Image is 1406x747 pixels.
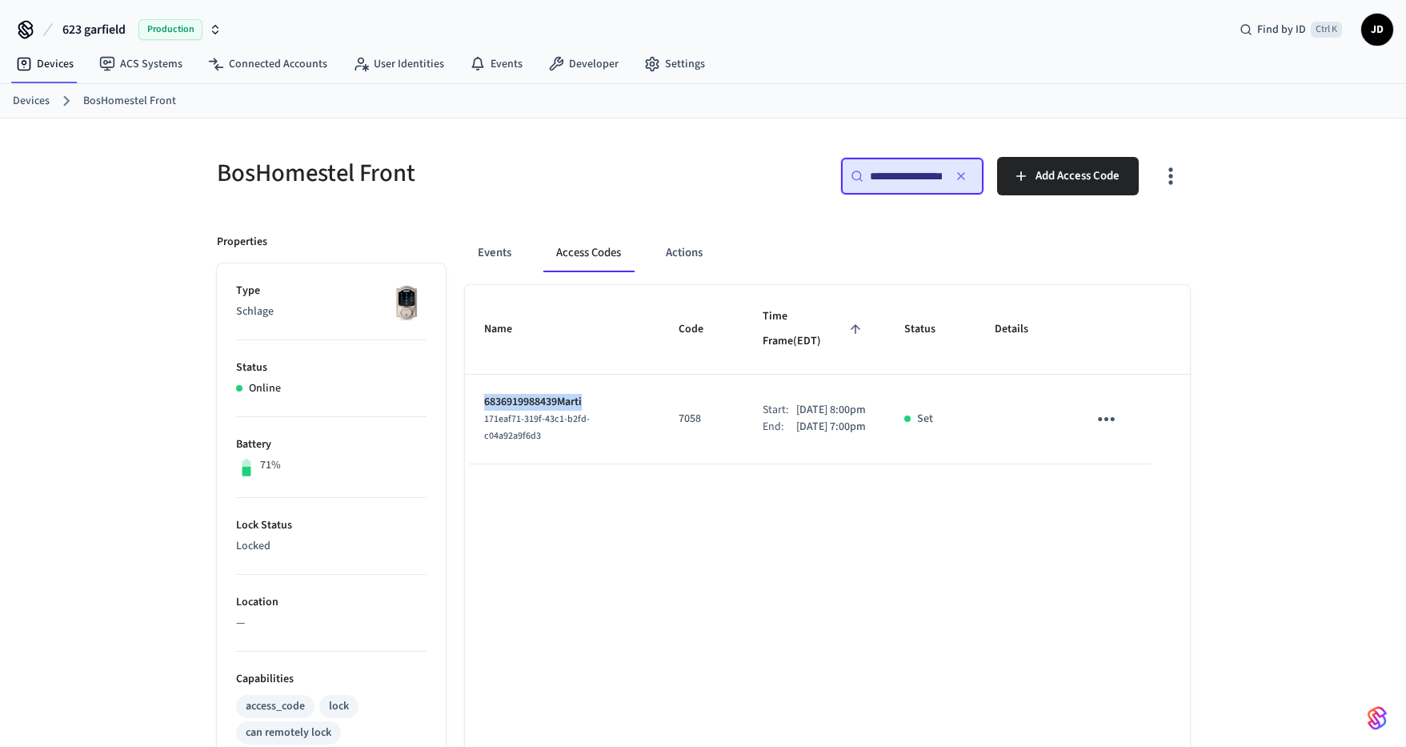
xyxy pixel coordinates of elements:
[13,93,50,110] a: Devices
[236,303,427,320] p: Schlage
[249,380,281,397] p: Online
[457,50,535,78] a: Events
[387,283,427,323] img: Schlage Sense Smart Deadbolt with Camelot Trim, Front
[217,234,267,251] p: Properties
[260,457,281,474] p: 71%
[796,402,866,419] p: [DATE] 8:00pm
[236,594,427,611] p: Location
[62,20,126,39] span: 623 garfield
[763,304,867,355] span: Time Frame(EDT)
[236,517,427,534] p: Lock Status
[796,419,866,436] p: [DATE] 7:00pm
[86,50,195,78] a: ACS Systems
[465,285,1190,464] table: sticky table
[1257,22,1306,38] span: Find by ID
[679,317,724,342] span: Code
[138,19,202,40] span: Production
[236,538,427,555] p: Locked
[997,157,1139,195] button: Add Access Code
[763,402,796,419] div: Start:
[246,725,331,741] div: can remotely lock
[484,317,533,342] span: Name
[763,419,796,436] div: End:
[246,698,305,715] div: access_code
[1368,705,1387,731] img: SeamLogoGradient.69752ec5.svg
[904,317,956,342] span: Status
[679,411,724,428] p: 7058
[631,50,718,78] a: Settings
[465,234,1190,272] div: ant example
[465,234,524,272] button: Events
[83,93,176,110] a: BosHomestel Front
[236,671,427,688] p: Capabilities
[917,411,933,428] p: Set
[340,50,457,78] a: User Identities
[236,436,427,453] p: Battery
[1311,22,1342,38] span: Ctrl K
[995,317,1049,342] span: Details
[236,615,427,632] p: —
[236,359,427,376] p: Status
[1361,14,1393,46] button: JD
[1363,15,1392,44] span: JD
[535,50,631,78] a: Developer
[484,394,640,411] p: 6836919988439Marti
[195,50,340,78] a: Connected Accounts
[329,698,349,715] div: lock
[1227,15,1355,44] div: Find by IDCtrl K
[236,283,427,299] p: Type
[3,50,86,78] a: Devices
[653,234,715,272] button: Actions
[217,157,694,190] h5: BosHomestel Front
[543,234,634,272] button: Access Codes
[1035,166,1120,187] span: Add Access Code
[484,412,590,443] span: 171eaf71-319f-43c1-b2fd-c04a92a9f6d3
